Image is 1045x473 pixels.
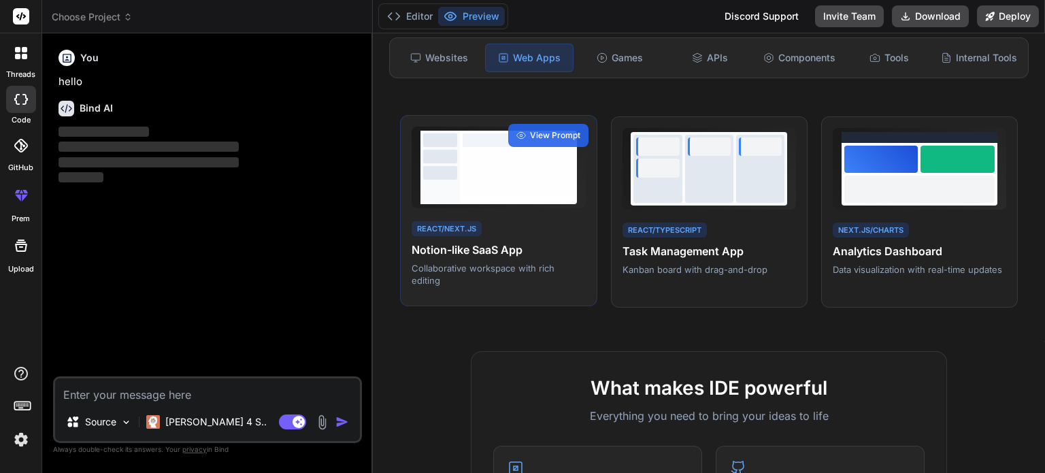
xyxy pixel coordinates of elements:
div: Discord Support [716,5,807,27]
p: Data visualization with real-time updates [833,263,1006,276]
button: Invite Team [815,5,884,27]
label: threads [6,69,35,80]
div: Web Apps [485,44,574,72]
div: Tools [846,44,933,72]
label: GitHub [8,162,33,174]
h2: What makes IDE powerful [493,374,925,402]
img: settings [10,428,33,451]
button: Download [892,5,969,27]
span: privacy [182,445,207,453]
p: Source [85,415,116,429]
div: Websites [395,44,482,72]
div: Next.js/Charts [833,223,909,238]
h6: Bind AI [80,101,113,115]
h4: Notion-like SaaS App [412,242,585,258]
img: attachment [314,414,330,430]
p: Kanban board with drag-and-drop [623,263,796,276]
div: Internal Tools [935,44,1023,72]
p: hello [59,74,359,90]
span: ‌ [59,172,103,182]
img: Pick Models [120,417,132,428]
label: Upload [8,263,34,275]
p: [PERSON_NAME] 4 S.. [165,415,267,429]
p: Everything you need to bring your ideas to life [493,408,925,424]
div: APIs [666,44,753,72]
img: icon [335,415,349,429]
button: Editor [382,7,438,26]
div: React/Next.js [412,221,482,237]
p: Collaborative workspace with rich editing [412,262,585,287]
div: Games [576,44,663,72]
h4: Task Management App [623,243,796,259]
span: Choose Project [52,10,133,24]
p: Always double-check its answers. Your in Bind [53,443,362,456]
span: ‌ [59,142,239,152]
label: code [12,114,31,126]
div: Components [756,44,843,72]
div: React/TypeScript [623,223,707,238]
h4: Analytics Dashboard [833,243,1006,259]
button: Deploy [977,5,1039,27]
span: ‌ [59,157,239,167]
span: View Prompt [530,129,580,142]
img: Claude 4 Sonnet [146,415,160,429]
button: Preview [438,7,505,26]
span: ‌ [59,127,149,137]
h6: You [80,51,99,65]
label: prem [12,213,30,225]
